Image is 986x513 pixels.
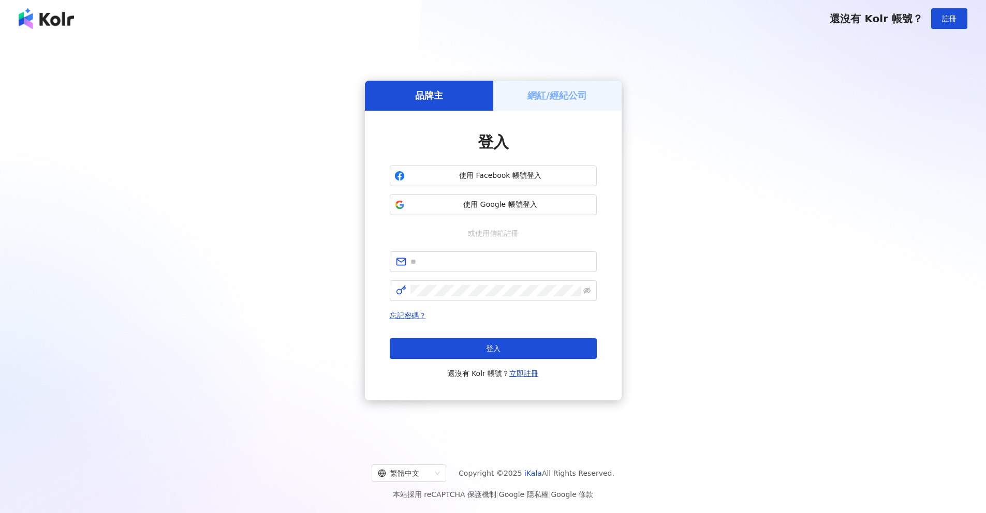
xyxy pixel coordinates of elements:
[378,465,431,481] div: 繁體中文
[942,14,956,23] span: 註冊
[461,228,526,239] span: 或使用信箱註冊
[393,488,593,501] span: 本站採用 reCAPTCHA 保護機制
[390,338,597,359] button: 登入
[527,89,587,102] h5: 網紅/經紀公司
[524,469,542,477] a: iKala
[486,344,501,353] span: 登入
[499,490,549,499] a: Google 隱私權
[459,467,614,479] span: Copyright © 2025 All Rights Reserved.
[931,8,967,29] button: 註冊
[409,171,592,181] span: 使用 Facebook 帳號登入
[549,490,551,499] span: |
[583,287,591,294] span: eye-invisible
[448,367,539,380] span: 還沒有 Kolr 帳號？
[415,89,443,102] h5: 品牌主
[496,490,499,499] span: |
[551,490,593,499] a: Google 條款
[390,311,426,320] a: 忘記密碼？
[390,194,597,215] button: 使用 Google 帳號登入
[390,165,597,186] button: 使用 Facebook 帳號登入
[19,8,74,29] img: logo
[509,369,538,378] a: 立即註冊
[830,12,923,25] span: 還沒有 Kolr 帳號？
[478,133,509,151] span: 登入
[409,200,592,210] span: 使用 Google 帳號登入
